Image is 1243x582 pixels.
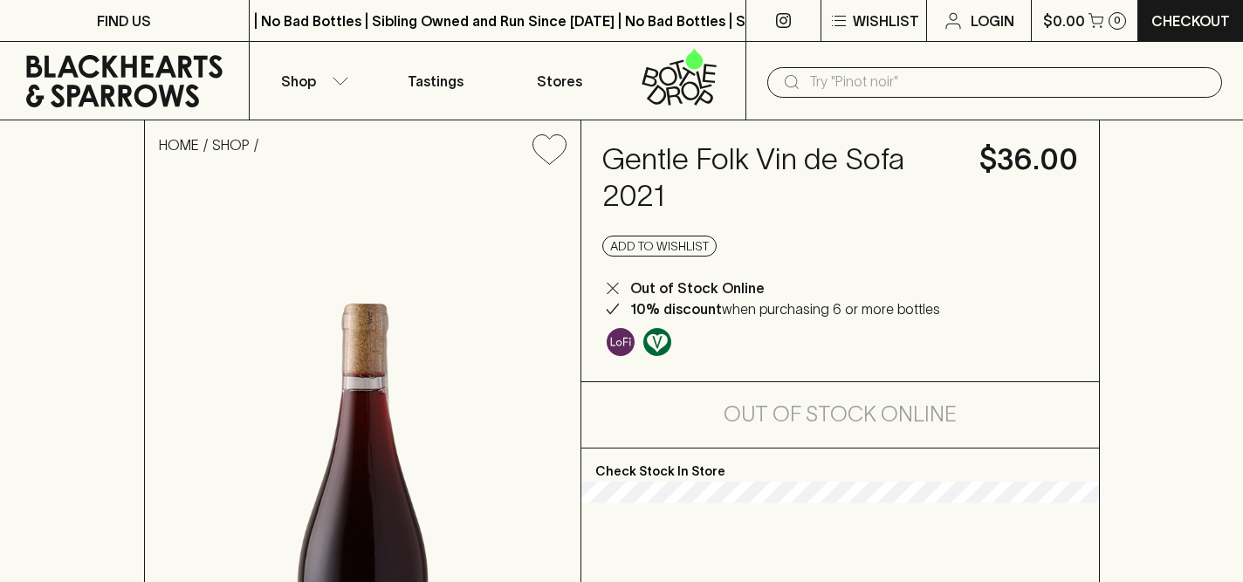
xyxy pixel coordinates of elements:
p: Checkout [1151,10,1230,31]
a: HOME [159,137,199,153]
h5: Out of Stock Online [724,401,957,428]
p: Out of Stock Online [630,277,765,298]
p: Tastings [408,71,464,92]
a: Made without the use of any animal products. [639,324,676,360]
p: Wishlist [853,10,919,31]
button: Add to wishlist [602,236,717,257]
img: Vegan [643,328,671,356]
p: Check Stock In Store [581,448,1099,482]
p: 0 [1114,16,1121,25]
a: SHOP [212,137,250,153]
p: $0.00 [1043,10,1085,31]
p: Shop [281,71,316,92]
a: Some may call it natural, others minimum intervention, either way, it’s hands off & maybe even a ... [602,324,639,360]
button: Add to wishlist [525,127,573,172]
h4: Gentle Folk Vin de Sofa 2021 [602,141,958,215]
button: Shop [250,42,374,120]
a: Stores [498,42,621,120]
h4: $36.00 [979,141,1078,178]
p: FIND US [97,10,151,31]
p: Stores [537,71,582,92]
a: Tastings [374,42,498,120]
b: 10% discount [630,301,722,317]
input: Try "Pinot noir" [809,68,1208,96]
p: when purchasing 6 or more bottles [630,298,940,319]
p: Login [971,10,1014,31]
img: Lo-Fi [607,328,635,356]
